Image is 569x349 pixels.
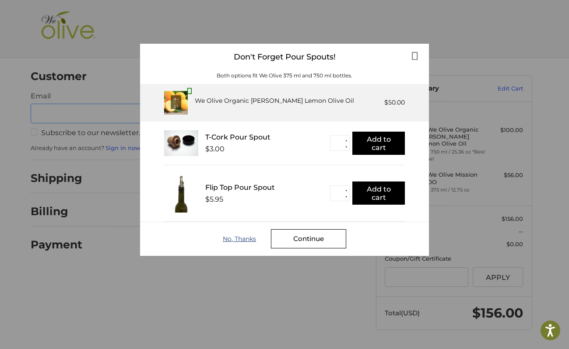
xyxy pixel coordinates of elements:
[343,137,349,143] button: ▲
[205,133,330,141] div: T-Cork Pour Spout
[205,145,225,153] div: $3.00
[140,44,429,70] div: Don't Forget Pour Spouts!
[223,235,271,242] div: No, Thanks
[195,96,354,105] div: We Olive Organic [PERSON_NAME] Lemon Olive Oil
[205,195,223,203] div: $5.95
[101,11,111,22] button: Open LiveChat chat widget
[12,13,99,20] p: We're away right now. Please check back later!
[343,187,349,194] button: ▲
[164,130,198,156] img: T_Cork__22625.1711686153.233.225.jpg
[164,174,198,213] img: FTPS_bottle__43406.1705089544.233.225.jpg
[352,132,405,155] button: Add to cart
[352,181,405,205] button: Add to cart
[343,143,349,150] button: ▼
[205,183,330,192] div: Flip Top Pour Spout
[140,72,429,80] div: Both options fit We Olive 375 ml and 750 ml bottles.
[384,98,405,107] div: $50.00
[343,194,349,200] button: ▼
[271,229,346,248] div: Continue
